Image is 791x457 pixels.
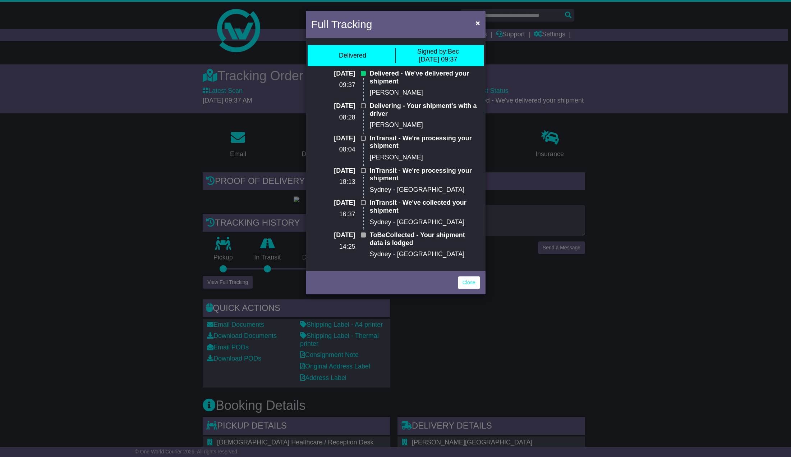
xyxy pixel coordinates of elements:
[311,135,355,142] p: [DATE]
[339,52,366,60] div: Delivered
[417,48,448,55] span: Signed by:
[370,102,480,118] p: Delivering - Your shipment's with a driver
[311,16,372,32] h4: Full Tracking
[370,89,480,97] p: [PERSON_NAME]
[458,276,480,289] a: Close
[370,121,480,129] p: [PERSON_NAME]
[475,19,480,27] span: ×
[370,167,480,182] p: InTransit - We're processing your shipment
[370,218,480,226] p: Sydney - [GEOGRAPHIC_DATA]
[370,135,480,150] p: InTransit - We're processing your shipment
[311,102,355,110] p: [DATE]
[311,70,355,78] p: [DATE]
[311,167,355,175] p: [DATE]
[370,231,480,247] p: ToBeCollected - Your shipment data is lodged
[370,199,480,214] p: InTransit - We've collected your shipment
[311,211,355,218] p: 16:37
[311,199,355,207] p: [DATE]
[370,186,480,194] p: Sydney - [GEOGRAPHIC_DATA]
[311,231,355,239] p: [DATE]
[311,178,355,186] p: 18:13
[370,250,480,258] p: Sydney - [GEOGRAPHIC_DATA]
[311,81,355,89] p: 09:37
[311,243,355,251] p: 14:25
[417,48,459,63] div: Bec [DATE] 09:37
[472,15,483,30] button: Close
[311,146,355,154] p: 08:04
[370,154,480,162] p: [PERSON_NAME]
[311,114,355,122] p: 08:28
[370,70,480,85] p: Delivered - We've delivered your shipment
